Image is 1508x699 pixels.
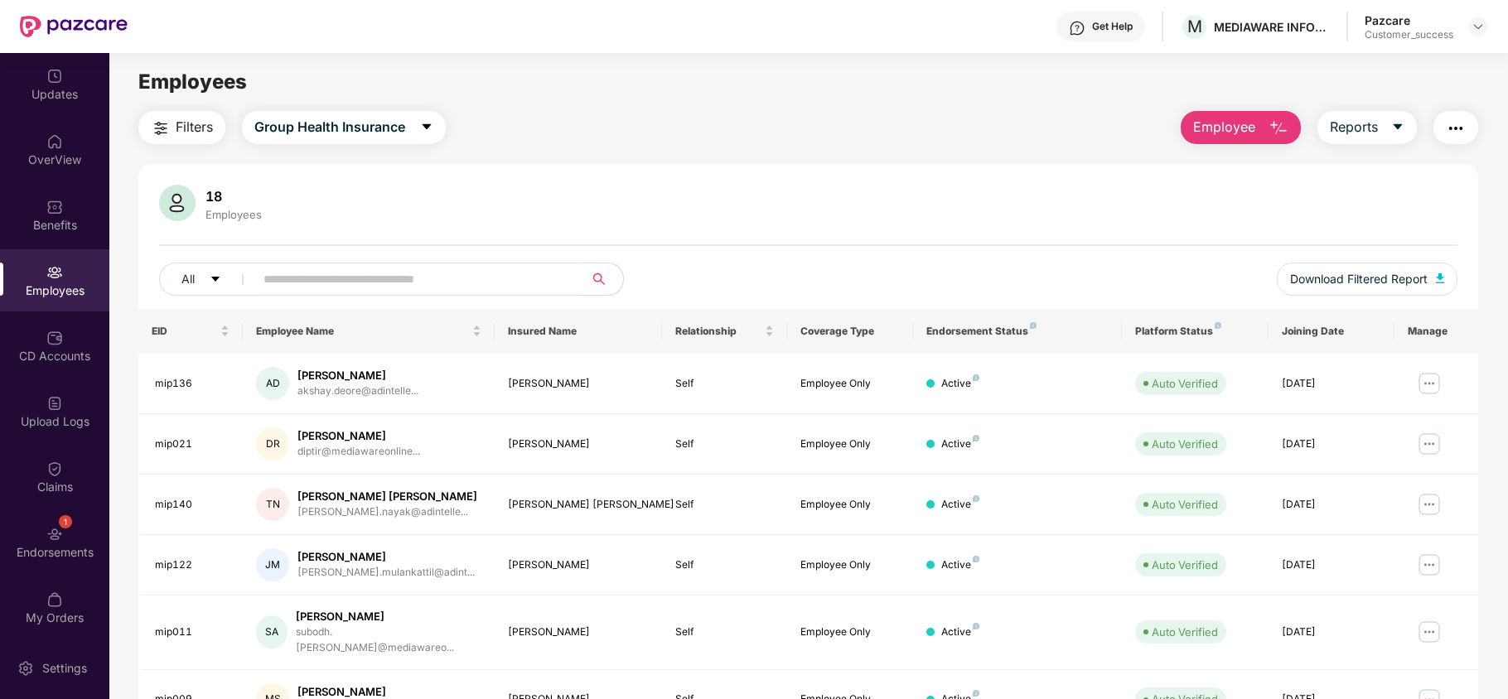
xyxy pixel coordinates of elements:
span: Filters [176,117,213,137]
div: Auto Verified [1152,496,1218,513]
img: svg+xml;base64,PHN2ZyB4bWxucz0iaHR0cDovL3d3dy53My5vcmcvMjAwMC9zdmciIHdpZHRoPSI4IiBoZWlnaHQ9IjgiIH... [973,690,979,697]
img: svg+xml;base64,PHN2ZyBpZD0iRW5kb3JzZW1lbnRzIiB4bWxucz0iaHR0cDovL3d3dy53My5vcmcvMjAwMC9zdmciIHdpZH... [46,526,63,542]
div: diptir@mediawareonline... [297,444,420,460]
img: svg+xml;base64,PHN2ZyBpZD0iTXlfT3JkZXJzIiBkYXRhLW5hbWU9Ik15IE9yZGVycyIgeG1sbnM9Imh0dHA6Ly93d3cudz... [46,591,63,608]
div: mip136 [155,376,230,392]
div: [DATE] [1282,557,1381,573]
div: Platform Status [1135,325,1255,338]
div: Pazcare [1365,12,1453,28]
div: TN [256,488,289,521]
div: mip021 [155,436,230,452]
th: Manage [1394,309,1478,354]
th: Insured Name [495,309,662,354]
img: svg+xml;base64,PHN2ZyB4bWxucz0iaHR0cDovL3d3dy53My5vcmcvMjAwMC9zdmciIHhtbG5zOnhsaW5rPSJodHRwOi8vd3... [159,185,196,221]
img: svg+xml;base64,PHN2ZyB4bWxucz0iaHR0cDovL3d3dy53My5vcmcvMjAwMC9zdmciIHdpZHRoPSIyNCIgaGVpZ2h0PSIyNC... [1446,118,1466,138]
img: svg+xml;base64,PHN2ZyBpZD0iQmVuZWZpdHMiIHhtbG5zPSJodHRwOi8vd3d3LnczLm9yZy8yMDAwL3N2ZyIgd2lkdGg9Ij... [46,199,63,215]
div: 1 [59,515,72,528]
div: akshay.deore@adintelle... [297,383,418,399]
div: Employee Only [800,497,900,513]
div: Auto Verified [1152,557,1218,573]
div: DR [256,427,289,460]
div: Self [675,376,775,392]
th: EID [138,309,243,354]
img: svg+xml;base64,PHN2ZyBpZD0iRHJvcGRvd24tMzJ4MzIiIHhtbG5zPSJodHRwOi8vd3d3LnczLm9yZy8yMDAwL3N2ZyIgd2... [1472,20,1485,33]
div: [DATE] [1282,436,1381,452]
div: [PERSON_NAME] [508,624,649,640]
img: svg+xml;base64,PHN2ZyB4bWxucz0iaHR0cDovL3d3dy53My5vcmcvMjAwMC9zdmciIHhtbG5zOnhsaW5rPSJodHRwOi8vd3... [1269,118,1288,138]
button: Group Health Insurancecaret-down [242,111,446,144]
div: Auto Verified [1152,624,1218,640]
div: mip011 [155,624,230,640]
img: svg+xml;base64,PHN2ZyB4bWxucz0iaHR0cDovL3d3dy53My5vcmcvMjAwMC9zdmciIHdpZHRoPSI4IiBoZWlnaHQ9IjgiIH... [973,374,979,381]
img: svg+xml;base64,PHN2ZyB4bWxucz0iaHR0cDovL3d3dy53My5vcmcvMjAwMC9zdmciIHdpZHRoPSI4IiBoZWlnaHQ9IjgiIH... [973,495,979,502]
th: Coverage Type [787,309,913,354]
div: Employees [202,208,265,221]
div: [PERSON_NAME].nayak@adintelle... [297,504,477,520]
div: Endorsement Status [926,325,1109,338]
span: search [582,272,615,286]
button: Reportscaret-down [1317,111,1417,144]
img: svg+xml;base64,PHN2ZyBpZD0iU2V0dGluZy0yMHgyMCIgeG1sbnM9Imh0dHA6Ly93d3cudzMub3JnLzIwMDAvc3ZnIiB3aW... [17,660,34,677]
button: Filters [138,111,225,144]
div: Self [675,624,775,640]
div: Auto Verified [1152,375,1218,392]
div: Active [941,497,979,513]
img: manageButton [1416,370,1443,397]
img: svg+xml;base64,PHN2ZyB4bWxucz0iaHR0cDovL3d3dy53My5vcmcvMjAwMC9zdmciIHdpZHRoPSI4IiBoZWlnaHQ9IjgiIH... [973,556,979,562]
span: EID [152,325,217,338]
div: Self [675,557,775,573]
button: Employee [1181,111,1301,144]
img: svg+xml;base64,PHN2ZyBpZD0iQ0RfQWNjb3VudHMiIGRhdGEtbmFtZT0iQ0QgQWNjb3VudHMiIHhtbG5zPSJodHRwOi8vd3... [46,330,63,346]
img: manageButton [1416,552,1443,578]
div: Auto Verified [1152,436,1218,452]
img: svg+xml;base64,PHN2ZyB4bWxucz0iaHR0cDovL3d3dy53My5vcmcvMjAwMC9zdmciIHdpZHRoPSIyNCIgaGVpZ2h0PSIyNC... [151,118,171,138]
img: svg+xml;base64,PHN2ZyBpZD0iRW1wbG95ZWVzIiB4bWxucz0iaHR0cDovL3d3dy53My5vcmcvMjAwMC9zdmciIHdpZHRoPS... [46,264,63,281]
div: MEDIAWARE INFOTECH PRIVATE LIMITED [1214,19,1330,35]
div: Employee Only [800,436,900,452]
img: svg+xml;base64,PHN2ZyB4bWxucz0iaHR0cDovL3d3dy53My5vcmcvMjAwMC9zdmciIHdpZHRoPSI4IiBoZWlnaHQ9IjgiIH... [1030,322,1037,329]
div: [PERSON_NAME] [297,549,475,565]
span: caret-down [210,273,221,287]
div: Active [941,376,979,392]
img: svg+xml;base64,PHN2ZyB4bWxucz0iaHR0cDovL3d3dy53My5vcmcvMjAwMC9zdmciIHdpZHRoPSI4IiBoZWlnaHQ9IjgiIH... [1215,322,1221,329]
img: svg+xml;base64,PHN2ZyBpZD0iVXBkYXRlZCIgeG1sbnM9Imh0dHA6Ly93d3cudzMub3JnLzIwMDAvc3ZnIiB3aWR0aD0iMj... [46,68,63,84]
span: Employees [138,70,247,94]
img: svg+xml;base64,PHN2ZyBpZD0iQ2xhaW0iIHhtbG5zPSJodHRwOi8vd3d3LnczLm9yZy8yMDAwL3N2ZyIgd2lkdGg9IjIwIi... [46,460,63,477]
div: 18 [202,188,265,205]
span: caret-down [420,120,433,135]
div: [PERSON_NAME] [297,368,418,383]
div: Active [941,624,979,640]
div: mip140 [155,497,230,513]
div: Employee Only [800,557,900,573]
div: [DATE] [1282,376,1381,392]
div: Self [675,497,775,513]
div: [PERSON_NAME] [508,376,649,392]
div: JM [256,548,289,581]
img: svg+xml;base64,PHN2ZyB4bWxucz0iaHR0cDovL3d3dy53My5vcmcvMjAwMC9zdmciIHhtbG5zOnhsaW5rPSJodHRwOi8vd3... [1436,273,1444,283]
span: All [181,270,195,288]
img: svg+xml;base64,PHN2ZyBpZD0iSG9tZSIgeG1sbnM9Imh0dHA6Ly93d3cudzMub3JnLzIwMDAvc3ZnIiB3aWR0aD0iMjAiIG... [46,133,63,150]
img: manageButton [1416,431,1443,457]
div: Self [675,436,775,452]
span: Reports [1330,117,1378,137]
div: Employee Only [800,624,900,640]
th: Relationship [662,309,788,354]
span: Relationship [675,325,762,338]
img: svg+xml;base64,PHN2ZyBpZD0iVXBsb2FkX0xvZ3MiIGRhdGEtbmFtZT0iVXBsb2FkIExvZ3MiIHhtbG5zPSJodHRwOi8vd3... [46,395,63,412]
th: Joining Date [1269,309,1394,354]
div: [PERSON_NAME] [PERSON_NAME] [508,497,649,513]
div: Employee Only [800,376,900,392]
div: Active [941,436,979,452]
div: [PERSON_NAME] [508,436,649,452]
div: Active [941,557,979,573]
div: Customer_success [1365,28,1453,41]
button: Allcaret-down [159,263,260,296]
span: Employee [1193,117,1255,137]
div: SA [256,615,288,648]
span: Employee Name [256,325,468,338]
img: manageButton [1416,619,1443,645]
img: svg+xml;base64,PHN2ZyBpZD0iSGVscC0zMngzMiIgeG1sbnM9Imh0dHA6Ly93d3cudzMub3JnLzIwMDAvc3ZnIiB3aWR0aD... [1069,20,1085,36]
div: subodh.[PERSON_NAME]@mediawareo... [296,624,481,656]
div: mip122 [155,557,230,573]
span: M [1187,17,1202,36]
